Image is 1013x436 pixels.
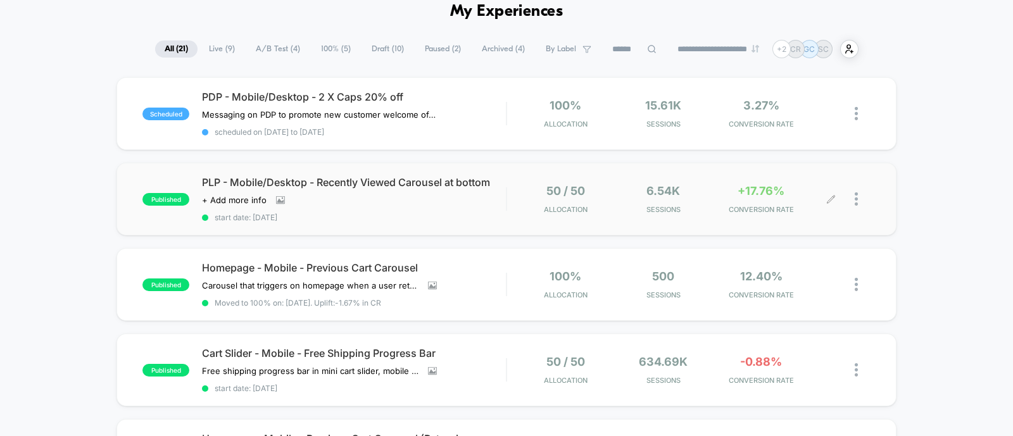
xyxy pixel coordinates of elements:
div: + 2 [772,40,791,58]
span: By Label [546,44,576,54]
span: scheduled on [DATE] to [DATE] [202,127,506,137]
span: 100% [550,270,581,283]
span: Archived ( 4 ) [472,40,534,58]
span: PLP - Mobile/Desktop - Recently Viewed Carousel at bottom [202,176,506,189]
span: 50 / 50 [546,184,585,197]
span: Draft ( 10 ) [362,40,413,58]
p: SC [818,44,829,54]
span: start date: [DATE] [202,213,506,222]
span: Moved to 100% on: [DATE] . Uplift: -1.67% in CR [215,298,381,308]
span: -0.88% [740,355,782,368]
img: close [855,192,858,206]
span: A/B Test ( 4 ) [246,40,310,58]
h1: My Experiences [450,3,563,21]
span: scheduled [142,108,189,120]
span: Allocation [544,290,588,299]
span: CONVERSION RATE [715,120,807,128]
span: Carousel that triggers on homepage when a user returns and their cart has more than 0 items in it... [202,280,418,290]
span: + Add more info [202,195,267,205]
span: CONVERSION RATE [715,205,807,214]
span: 6.54k [646,184,680,197]
span: CONVERSION RATE [715,376,807,385]
span: 12.40% [740,270,783,283]
span: Allocation [544,120,588,128]
span: Homepage - Mobile - Previous Cart Carousel [202,261,506,274]
span: Sessions [617,120,709,128]
span: 500 [652,270,674,283]
span: 100% ( 5 ) [311,40,360,58]
img: close [855,107,858,120]
span: Sessions [617,376,709,385]
span: 634.69k [639,355,688,368]
span: 3.27% [743,99,779,112]
p: CR [790,44,801,54]
span: All ( 21 ) [155,40,198,58]
span: 50 / 50 [546,355,585,368]
span: Paused ( 2 ) [415,40,470,58]
span: 15.61k [645,99,681,112]
span: published [142,278,189,291]
img: close [855,278,858,291]
span: Messaging on PDP to promote new customer welcome offer, this only shows to users who have not pur... [202,109,437,120]
img: close [855,363,858,377]
span: start date: [DATE] [202,383,506,393]
p: GC [803,44,815,54]
span: +17.76% [738,184,784,197]
span: CONVERSION RATE [715,290,807,299]
span: Cart Slider - Mobile - Free Shipping Progress Bar [202,347,506,359]
span: Allocation [544,205,588,214]
span: Sessions [617,290,709,299]
span: 100% [550,99,581,112]
span: published [142,364,189,377]
span: Free shipping progress bar in mini cart slider, mobile only [202,366,418,376]
img: end [752,45,759,53]
span: Sessions [617,205,709,214]
span: Live ( 9 ) [199,40,244,58]
span: Allocation [544,376,588,385]
span: PDP - Mobile/Desktop - 2 X Caps 20% off [202,90,506,103]
span: published [142,193,189,206]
